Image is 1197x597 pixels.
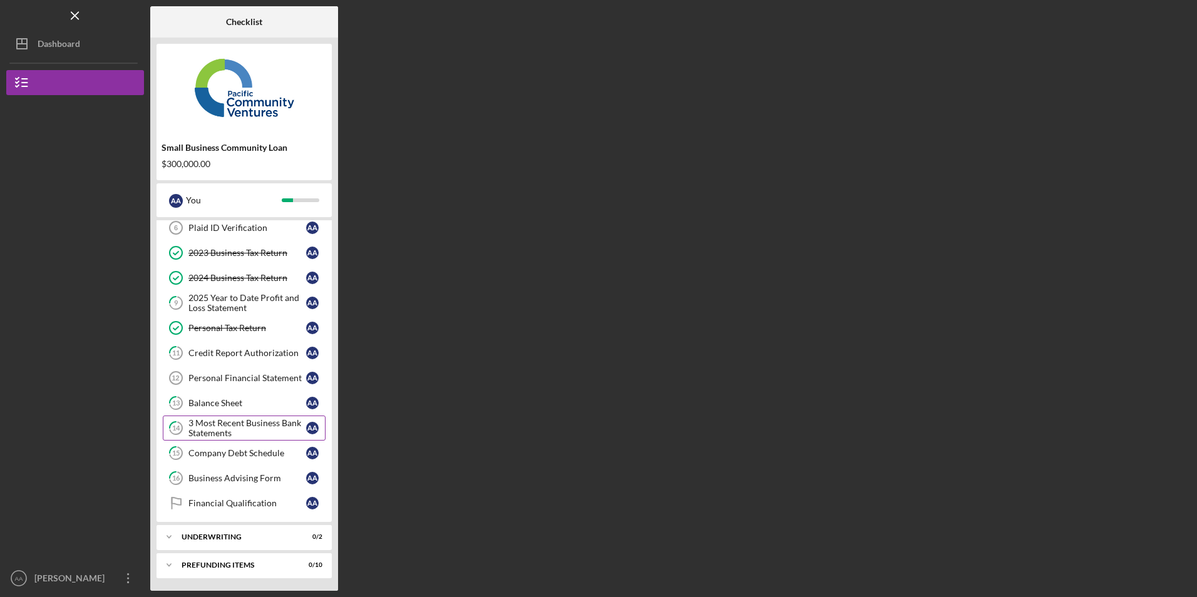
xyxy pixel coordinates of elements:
div: $300,000.00 [162,159,327,169]
div: 2025 Year to Date Profit and Loss Statement [188,293,306,313]
div: A A [306,447,319,459]
a: 92025 Year to Date Profit and Loss StatementAA [163,290,326,315]
div: 2024 Business Tax Return [188,273,306,283]
tspan: 12 [172,374,179,382]
a: Personal Tax ReturnAA [163,315,326,340]
a: Financial QualificationAA [163,491,326,516]
div: A A [306,497,319,509]
div: Company Debt Schedule [188,448,306,458]
a: 13Balance SheetAA [163,390,326,416]
a: 12Personal Financial StatementAA [163,365,326,390]
a: 16Business Advising FormAA [163,466,326,491]
div: 2023 Business Tax Return [188,248,306,258]
img: Product logo [157,50,332,125]
div: A A [306,222,319,234]
tspan: 14 [172,424,180,432]
a: 6Plaid ID VerificationAA [163,215,326,240]
div: Balance Sheet [188,398,306,408]
div: 3 Most Recent Business Bank Statements [188,418,306,438]
div: Business Advising Form [188,473,306,483]
a: 2023 Business Tax ReturnAA [163,240,326,265]
div: Credit Report Authorization [188,348,306,358]
a: 11Credit Report AuthorizationAA [163,340,326,365]
div: A A [306,422,319,434]
div: You [186,190,282,211]
tspan: 9 [174,299,178,307]
tspan: 6 [174,224,178,232]
text: AA [15,575,23,582]
div: 0 / 2 [300,533,322,541]
div: Underwriting [182,533,291,541]
div: A A [306,472,319,484]
div: Plaid ID Verification [188,223,306,233]
div: A A [169,194,183,208]
tspan: 16 [172,474,180,482]
tspan: 13 [172,399,180,407]
div: Prefunding Items [182,561,291,569]
tspan: 11 [172,349,180,357]
div: A A [306,372,319,384]
tspan: 15 [172,449,180,457]
div: [PERSON_NAME] [31,566,113,594]
div: A A [306,272,319,284]
b: Checklist [226,17,262,27]
div: A A [306,297,319,309]
div: A A [306,247,319,259]
div: Dashboard [38,31,80,59]
div: Small Business Community Loan [162,143,327,153]
div: A A [306,397,319,409]
button: AA[PERSON_NAME] [6,566,144,591]
div: Personal Financial Statement [188,373,306,383]
a: 2024 Business Tax ReturnAA [163,265,326,290]
div: A A [306,347,319,359]
button: Dashboard [6,31,144,56]
div: Personal Tax Return [188,323,306,333]
div: A A [306,322,319,334]
div: 0 / 10 [300,561,322,569]
a: 15Company Debt ScheduleAA [163,441,326,466]
a: 143 Most Recent Business Bank StatementsAA [163,416,326,441]
div: Financial Qualification [188,498,306,508]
